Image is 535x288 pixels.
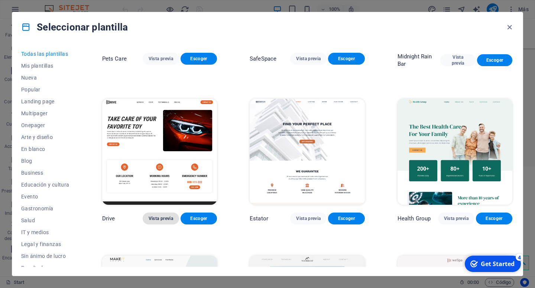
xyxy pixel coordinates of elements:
button: Vista previa [290,213,327,224]
img: Drive [102,99,217,205]
button: Educación y cultura [21,179,69,191]
button: Vista previa [143,213,179,224]
span: Escoger [482,216,506,221]
button: Blog [21,155,69,167]
span: Escoger [187,216,211,221]
button: Escoger [181,53,217,65]
span: Educación y cultura [21,182,69,188]
button: Landing page [21,96,69,107]
span: Landing page [21,98,69,104]
span: Vista previa [296,56,321,62]
button: Popular [21,84,69,96]
span: En blanco [21,146,69,152]
button: Escoger [477,54,512,66]
button: Evento [21,191,69,203]
div: Get Started 4 items remaining, 20% complete [2,3,58,19]
span: Evento [21,194,69,200]
span: Multipager [21,110,69,116]
span: Escoger [187,56,211,62]
span: Onepager [21,122,69,128]
button: Multipager [21,107,69,119]
button: Onepager [21,119,69,131]
span: Legal y finanzas [21,241,69,247]
span: Salud [21,217,69,223]
button: Mis plantillas [21,60,69,72]
button: En blanco [21,143,69,155]
img: Health Group [398,99,512,205]
span: Resultado [21,265,69,271]
p: Pets Care [102,55,127,62]
span: Vista previa [149,56,173,62]
button: Escoger [328,53,364,65]
button: Gastronomía [21,203,69,214]
h4: Seleccionar plantilla [21,21,128,33]
p: Health Group [398,215,431,222]
button: Arte y diseño [21,131,69,143]
span: Escoger [334,56,359,62]
span: Escoger [334,216,359,221]
span: Vista previa [296,216,321,221]
p: Drive [102,215,115,222]
button: IT y medios [21,226,69,238]
button: Vista previa [440,54,476,66]
button: Escoger [476,213,512,224]
button: Sin ánimo de lucro [21,250,69,262]
button: Resultado [21,262,69,274]
span: Nueva [21,75,69,81]
div: Get Started [18,7,52,15]
span: Gastronomía [21,206,69,211]
button: Vista previa [290,53,327,65]
p: Estator [250,215,268,222]
button: Escoger [181,213,217,224]
div: 4 [53,1,61,8]
span: Arte y diseño [21,134,69,140]
span: Popular [21,87,69,93]
span: Vista previa [446,54,470,66]
button: Nueva [21,72,69,84]
button: Vista previa [143,53,179,65]
span: Vista previa [149,216,173,221]
span: Business [21,170,69,176]
button: Todas las plantillas [21,48,69,60]
button: Escoger [328,213,364,224]
span: Mis plantillas [21,63,69,69]
button: Business [21,167,69,179]
button: Salud [21,214,69,226]
span: Todas las plantillas [21,51,69,57]
button: Legal y finanzas [21,238,69,250]
span: Escoger [483,57,506,63]
span: IT y medios [21,229,69,235]
p: Midnight Rain Bar [398,53,441,68]
span: Vista previa [444,216,468,221]
img: Estator [250,99,364,205]
span: Blog [21,158,69,164]
button: Vista previa [438,213,474,224]
p: SafeSpace [250,55,276,62]
span: Sin ánimo de lucro [21,253,69,259]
